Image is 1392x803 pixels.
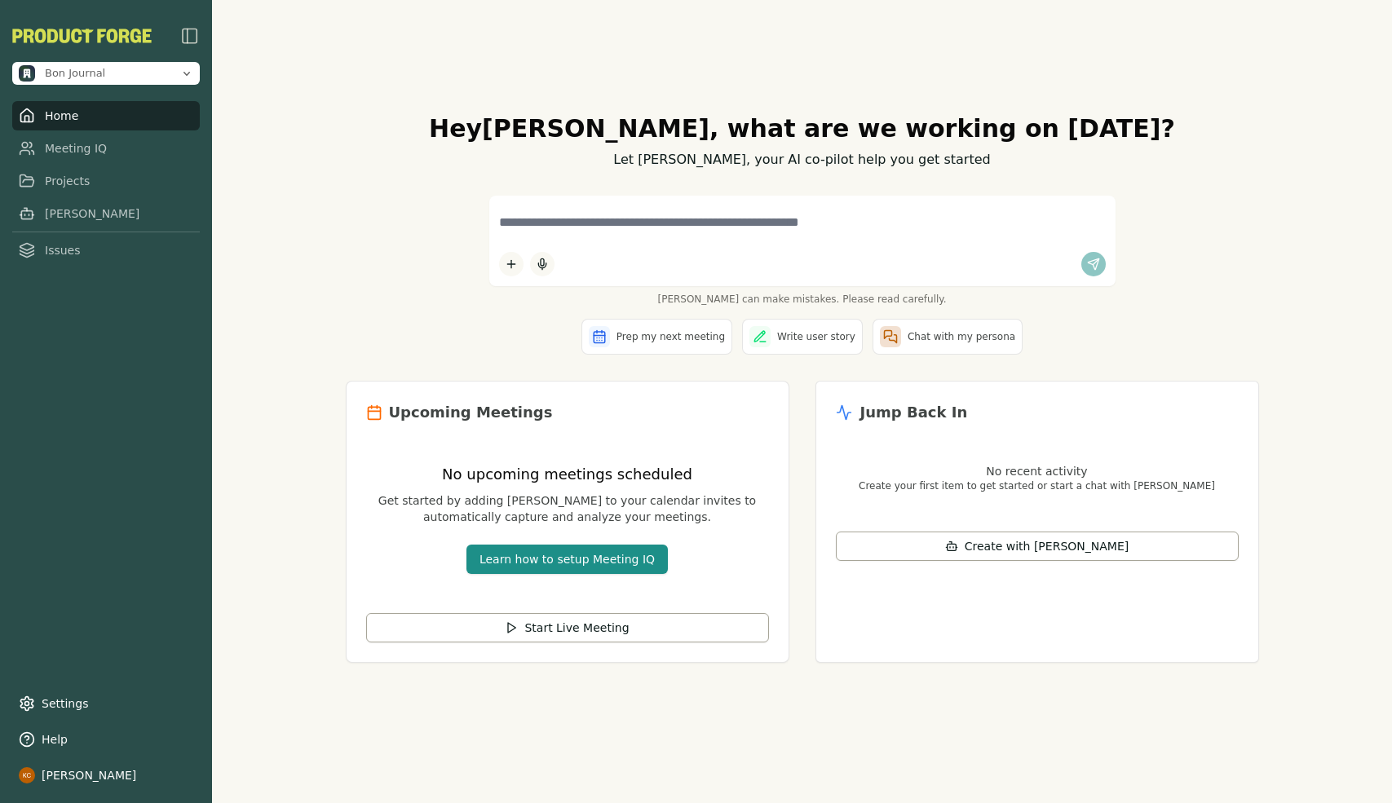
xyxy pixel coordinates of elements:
img: profile [19,767,35,783]
span: [PERSON_NAME] can make mistakes. Please read carefully. [489,293,1116,306]
a: Meeting IQ [12,134,200,163]
a: Home [12,101,200,130]
button: Learn how to setup Meeting IQ [466,545,668,574]
a: Issues [12,236,200,265]
span: Bon Journal [45,66,105,81]
h2: Jump Back In [860,401,968,424]
button: Add content to chat [499,252,524,276]
img: Bon Journal [19,65,35,82]
p: Create your first item to get started or start a chat with [PERSON_NAME] [836,479,1239,492]
button: Prep my next meeting [581,319,732,355]
button: Chat with my persona [873,319,1023,355]
button: Send message [1081,252,1106,276]
p: Let [PERSON_NAME], your AI co-pilot help you get started [346,150,1259,170]
button: PF-Logo [12,29,152,43]
span: Write user story [777,330,855,343]
h3: No upcoming meetings scheduled [366,463,769,486]
img: Product Forge [12,29,152,43]
img: sidebar [180,26,200,46]
button: Open organization switcher [12,62,200,85]
a: [PERSON_NAME] [12,199,200,228]
button: Create with [PERSON_NAME] [836,532,1239,561]
button: Start Live Meeting [366,613,769,642]
button: Write user story [742,319,863,355]
span: Start Live Meeting [524,620,629,636]
a: Projects [12,166,200,196]
button: Help [12,725,200,754]
span: Prep my next meeting [616,330,725,343]
p: No recent activity [836,463,1239,479]
button: Start dictation [530,252,555,276]
a: Settings [12,689,200,718]
h2: Upcoming Meetings [389,401,553,424]
p: Get started by adding [PERSON_NAME] to your calendar invites to automatically capture and analyze... [366,492,769,525]
button: [PERSON_NAME] [12,761,200,790]
span: Chat with my persona [908,330,1015,343]
h1: Hey [PERSON_NAME] , what are we working on [DATE]? [346,114,1259,143]
span: Create with [PERSON_NAME] [965,538,1129,554]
